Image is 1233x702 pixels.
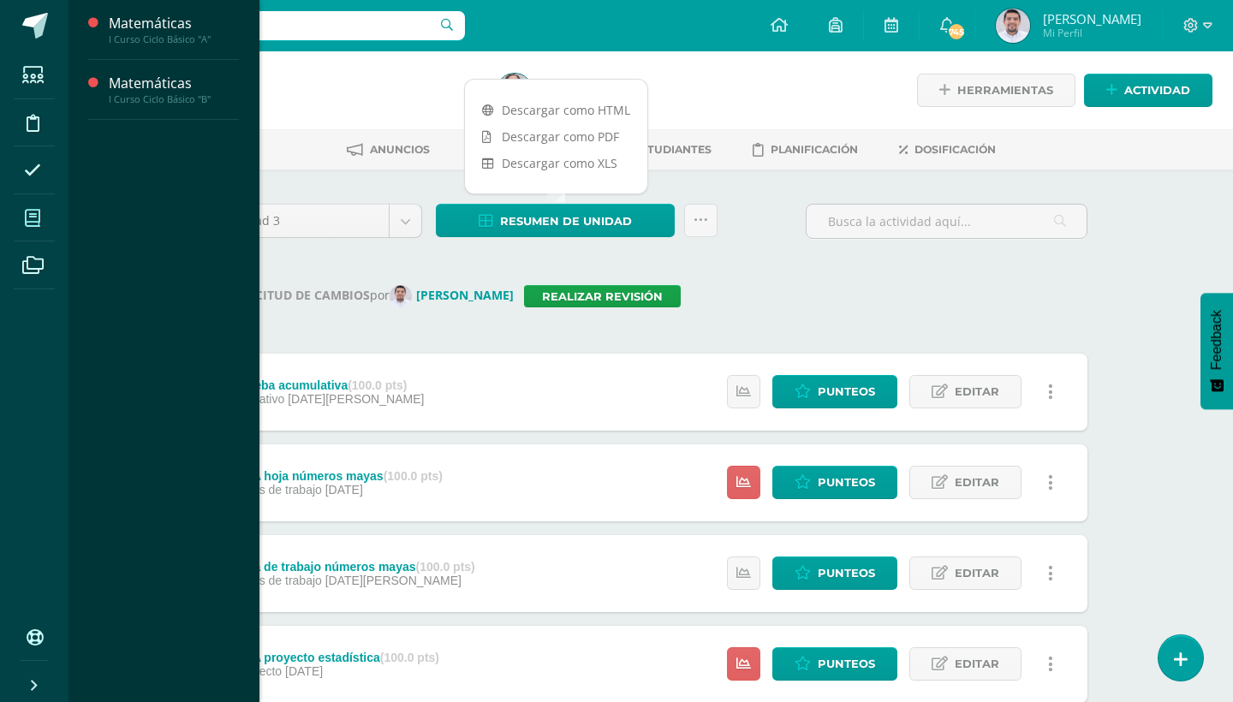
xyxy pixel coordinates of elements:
div: Prueba acumulativa [235,378,424,392]
a: Actividad [1084,74,1212,107]
span: Editar [955,376,999,408]
img: 722048b0a46bd8ca52f339fff15bb86c.png [497,74,532,108]
span: Unidad 3 [228,205,376,237]
a: Descargar como PDF [465,123,647,150]
a: Estudiantes [609,136,712,164]
img: 56f47d8b02ca12dee99767c272ccb59c.png [390,285,412,307]
span: Anuncios [370,143,430,156]
a: Punteos [772,466,897,499]
a: Anuncios [347,136,430,164]
span: [DATE][PERSON_NAME] [288,392,424,406]
a: Punteos [772,647,897,681]
strong: [PERSON_NAME] [416,287,514,303]
button: Feedback - Mostrar encuesta [1200,293,1233,409]
input: Busca un usuario... [80,11,465,40]
span: [PERSON_NAME] [1043,10,1141,27]
a: [PERSON_NAME] [390,287,524,303]
span: Herramientas [957,74,1053,106]
strong: (100.0 pts) [380,651,439,664]
span: Hojas de trabajo [235,574,322,587]
span: Mi Perfil [1043,26,1141,40]
span: Editar [955,467,999,498]
a: MatemáticasI Curso Ciclo Básico "B" [109,74,239,105]
strong: (100.0 pts) [384,469,443,483]
a: Planificación [753,136,858,164]
div: Matemáticas [109,14,239,33]
span: Feedback [1209,310,1224,370]
div: PMA hoja números mayas [235,469,443,483]
span: Punteos [818,648,875,680]
a: MatemáticasI Curso Ciclo Básico "A" [109,14,239,45]
span: Editar [955,557,999,589]
div: I Curso Ciclo Básico "B" [109,93,239,105]
a: Unidad 3 [215,205,421,237]
span: [DATE][PERSON_NAME] [325,574,462,587]
strong: (100.0 pts) [348,378,407,392]
a: Descargar como HTML [465,97,647,123]
span: Planificación [771,143,858,156]
span: Editar [955,648,999,680]
a: Punteos [772,556,897,590]
div: Matemáticas [109,74,239,93]
span: Dosificación [914,143,996,156]
a: Dosificación [899,136,996,164]
a: Realizar revisión [524,285,681,307]
span: [DATE] [325,483,363,497]
div: I Curso Ciclo Básico "A" [109,33,239,45]
div: por [214,285,1087,307]
div: Primero Primaria 'A' [134,94,477,110]
strong: (100.0 pts) [416,560,475,574]
span: Estudiantes [634,143,712,156]
span: Sumativo [235,392,284,406]
a: Herramientas [917,74,1075,107]
span: Resumen de unidad [500,205,632,237]
span: [DATE] [285,664,323,678]
span: Actividad [1124,74,1190,106]
span: Hojas de trabajo [235,483,322,497]
span: Punteos [818,467,875,498]
span: 745 [947,22,966,41]
a: Resumen de unidad [436,204,675,237]
strong: SOLICITUD DE CAMBIOS [214,287,370,303]
div: Hoja de trabajo números mayas [235,560,475,574]
a: Descargar como XLS [465,150,647,176]
a: Punteos [772,375,897,408]
img: 128a2339fae2614ebf483c496f84f6fa.png [996,9,1030,43]
span: Punteos [818,376,875,408]
span: Punteos [818,557,875,589]
input: Busca la actividad aquí... [807,205,1087,238]
div: PMA proyecto estadística [235,651,439,664]
h1: Matemáticas [134,70,477,94]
